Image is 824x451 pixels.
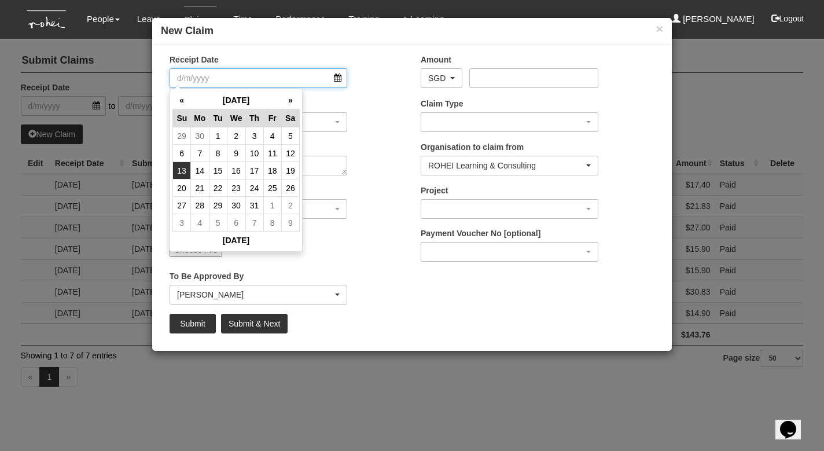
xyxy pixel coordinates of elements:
[245,214,263,232] td: 7
[209,127,227,145] td: 1
[209,109,227,127] th: Tu
[177,289,333,300] div: [PERSON_NAME]
[191,91,282,109] th: [DATE]
[263,127,281,145] td: 4
[263,145,281,162] td: 11
[209,145,227,162] td: 8
[191,109,209,127] th: Mo
[161,25,214,36] b: New Claim
[263,109,281,127] th: Fr
[245,127,263,145] td: 3
[209,162,227,179] td: 15
[191,162,209,179] td: 14
[245,162,263,179] td: 17
[281,127,299,145] td: 5
[245,197,263,214] td: 31
[421,156,598,175] button: ROHEI Learning & Consulting
[170,314,216,333] input: Submit
[281,109,299,127] th: Sa
[209,214,227,232] td: 5
[656,23,663,35] button: ×
[191,145,209,162] td: 7
[173,145,191,162] td: 6
[428,160,584,171] div: ROHEI Learning & Consulting
[421,185,448,196] label: Project
[227,197,245,214] td: 30
[227,179,245,197] td: 23
[173,197,191,214] td: 27
[191,179,209,197] td: 21
[191,197,209,214] td: 28
[263,214,281,232] td: 8
[281,179,299,197] td: 26
[281,162,299,179] td: 19
[227,162,245,179] td: 16
[245,145,263,162] td: 10
[281,91,299,109] th: »
[170,270,244,282] label: To Be Approved By
[245,179,263,197] td: 24
[281,214,299,232] td: 9
[227,109,245,127] th: We
[421,141,524,153] label: Organisation to claim from
[428,72,448,84] div: SGD
[173,179,191,197] td: 20
[421,228,540,239] label: Payment Voucher No [optional]
[170,68,347,88] input: d/m/yyyy
[245,109,263,127] th: Th
[263,197,281,214] td: 1
[421,98,463,109] label: Claim Type
[173,91,191,109] th: «
[263,162,281,179] td: 18
[173,127,191,145] td: 29
[173,162,191,179] td: 13
[775,405,812,439] iframe: chat widget
[209,179,227,197] td: 22
[281,197,299,214] td: 2
[227,145,245,162] td: 9
[209,197,227,214] td: 29
[227,127,245,145] td: 2
[421,68,462,88] button: SGD
[191,214,209,232] td: 4
[281,145,299,162] td: 12
[173,214,191,232] td: 3
[421,54,451,65] label: Amount
[173,232,300,250] th: [DATE]
[263,179,281,197] td: 25
[191,127,209,145] td: 30
[173,109,191,127] th: Su
[221,314,288,333] input: Submit & Next
[170,285,347,305] button: Wen-Wei Chiang
[227,214,245,232] td: 6
[170,54,219,65] label: Receipt Date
